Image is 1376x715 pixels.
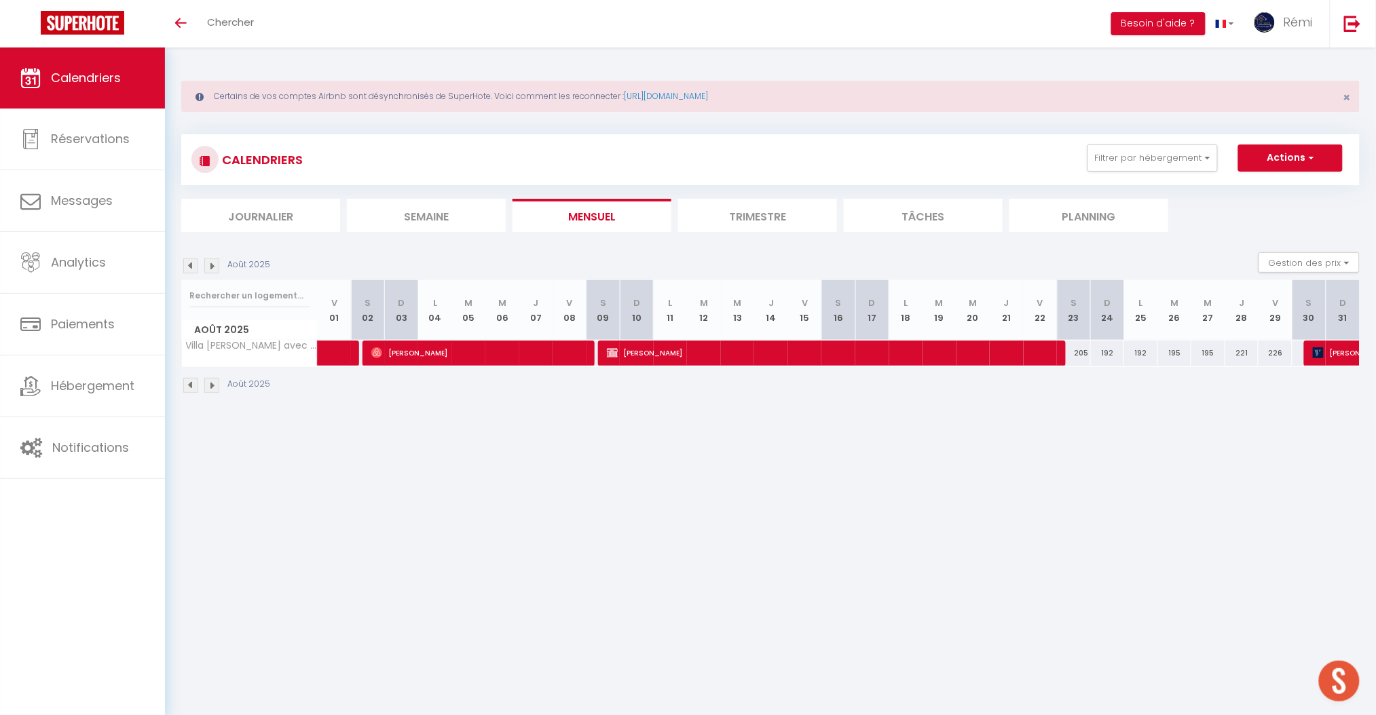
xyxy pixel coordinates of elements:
[1238,144,1343,172] button: Actions
[1124,280,1158,341] th: 25
[1024,280,1058,341] th: 22
[181,199,340,232] li: Journalier
[331,296,337,309] abbr: V
[51,377,134,394] span: Hébergement
[1158,280,1192,341] th: 26
[1259,252,1360,273] button: Gestion des prix
[51,192,113,209] span: Messages
[1259,341,1293,366] div: 226
[889,280,923,341] th: 18
[956,280,990,341] th: 20
[836,296,842,309] abbr: S
[844,199,1003,232] li: Tâches
[1104,296,1111,309] abbr: D
[227,258,270,271] p: Août 2025
[398,296,405,309] abbr: D
[1225,280,1259,341] th: 28
[433,296,437,309] abbr: L
[418,280,452,341] th: 04
[1037,296,1043,309] abbr: V
[624,90,708,102] a: [URL][DOMAIN_NAME]
[855,280,889,341] th: 17
[513,199,671,232] li: Mensuel
[1344,15,1361,32] img: logout
[587,280,620,341] th: 09
[318,280,352,341] th: 01
[533,296,538,309] abbr: J
[923,280,956,341] th: 19
[1319,661,1360,701] div: Ouvrir le chat
[600,296,606,309] abbr: S
[1071,296,1077,309] abbr: S
[1087,144,1218,172] button: Filtrer par hébergement
[1009,199,1168,232] li: Planning
[182,320,317,340] span: Août 2025
[1326,280,1360,341] th: 31
[219,144,303,175] h3: CALENDRIERS
[1158,341,1192,366] div: 195
[189,284,310,308] input: Rechercher un logement...
[51,69,121,86] span: Calendriers
[566,296,572,309] abbr: V
[207,15,254,29] span: Chercher
[365,296,371,309] abbr: S
[1259,280,1293,341] th: 29
[687,280,721,341] th: 12
[869,296,876,309] abbr: D
[553,280,587,341] th: 08
[1057,280,1091,341] th: 23
[1339,296,1346,309] abbr: D
[935,296,944,309] abbr: M
[51,130,130,147] span: Réservations
[347,199,506,232] li: Semaine
[620,280,654,341] th: 10
[1191,341,1225,366] div: 195
[1306,296,1312,309] abbr: S
[1284,14,1313,31] span: Rémi
[700,296,708,309] abbr: M
[721,280,755,341] th: 13
[990,280,1024,341] th: 21
[1124,341,1158,366] div: 192
[904,296,908,309] abbr: L
[1225,341,1259,366] div: 221
[734,296,742,309] abbr: M
[351,280,385,341] th: 02
[669,296,673,309] abbr: L
[1111,12,1206,35] button: Besoin d'aide ?
[51,315,115,332] span: Paiements
[1254,12,1275,33] img: ...
[1343,89,1351,106] span: ×
[1091,280,1125,341] th: 24
[788,280,822,341] th: 15
[184,341,320,351] span: Villa [PERSON_NAME] avec piscine * Barbecue*Calme
[654,280,688,341] th: 11
[754,280,788,341] th: 14
[802,296,808,309] abbr: V
[1191,280,1225,341] th: 27
[452,280,486,341] th: 05
[1171,296,1179,309] abbr: M
[181,81,1360,112] div: Certains de vos comptes Airbnb sont désynchronisés de SuperHote. Voici comment les reconnecter :
[1204,296,1212,309] abbr: M
[485,280,519,341] th: 06
[1240,296,1245,309] abbr: J
[371,340,587,366] span: [PERSON_NAME]
[52,439,129,456] span: Notifications
[969,296,977,309] abbr: M
[498,296,506,309] abbr: M
[607,340,1060,366] span: [PERSON_NAME]
[1091,341,1125,366] div: 192
[1057,341,1091,366] div: 205
[821,280,855,341] th: 16
[519,280,553,341] th: 07
[1293,280,1326,341] th: 30
[464,296,472,309] abbr: M
[768,296,774,309] abbr: J
[385,280,419,341] th: 03
[41,11,124,35] img: Super Booking
[1139,296,1143,309] abbr: L
[51,254,106,271] span: Analytics
[1273,296,1279,309] abbr: V
[227,378,270,391] p: Août 2025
